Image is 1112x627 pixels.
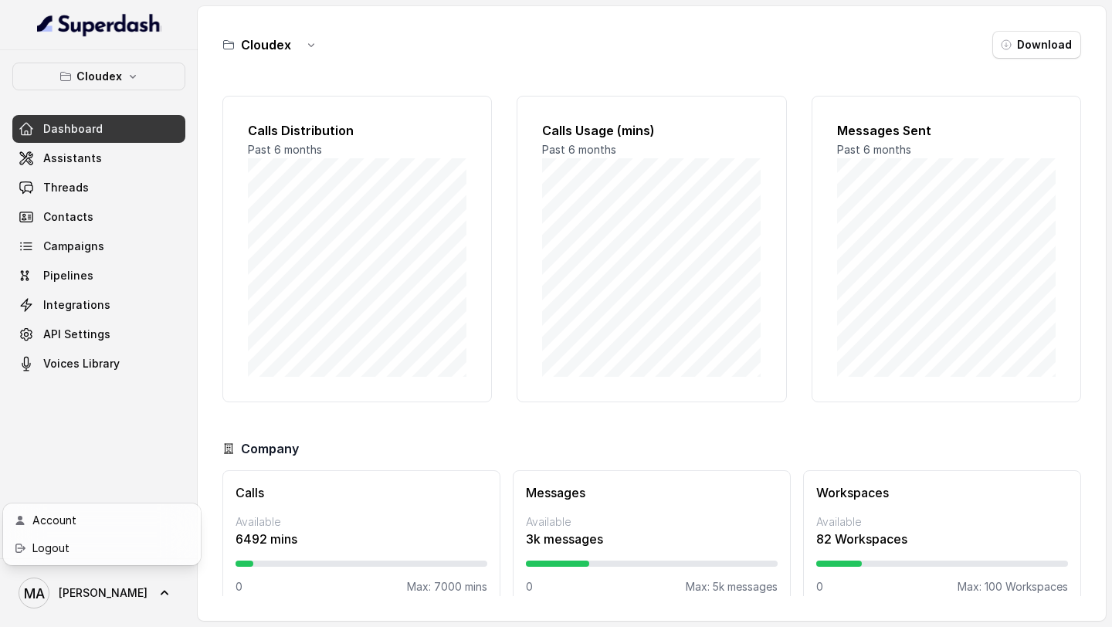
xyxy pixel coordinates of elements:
[24,585,45,602] text: MA
[3,503,201,565] div: [PERSON_NAME]
[32,511,164,530] div: Account
[59,585,147,601] span: [PERSON_NAME]
[12,571,185,615] a: [PERSON_NAME]
[32,539,164,558] div: Logout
